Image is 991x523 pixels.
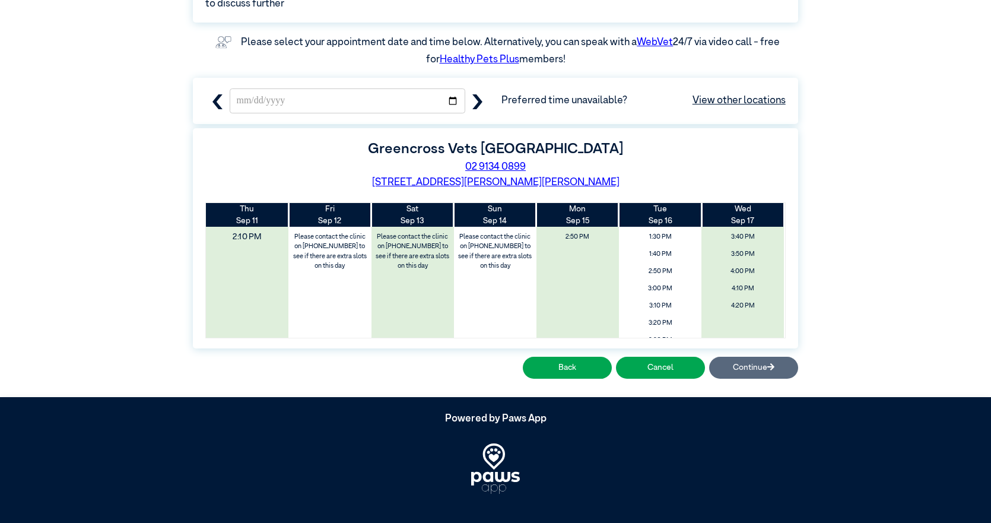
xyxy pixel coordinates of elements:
th: Sep 11 [206,203,288,227]
th: Sep 13 [371,203,454,227]
span: 1:30 PM [622,230,698,245]
span: 1:40 PM [622,247,698,262]
span: 3:20 PM [622,316,698,331]
span: 2:50 PM [540,230,615,245]
img: vet [211,32,236,52]
button: Cancel [616,357,705,379]
span: 3:30 PM [622,333,698,348]
a: 02 9134 0899 [465,162,526,172]
span: 3:10 PM [622,299,698,313]
h5: Powered by Paws App [193,413,798,425]
label: Greencross Vets [GEOGRAPHIC_DATA] [368,142,623,156]
span: 3:00 PM [622,281,698,296]
span: 4:20 PM [705,299,780,313]
th: Sep 14 [454,203,536,227]
span: 2:10 PM [198,227,296,246]
th: Sep 17 [701,203,784,227]
img: PawsApp [471,443,520,494]
a: WebVet [637,37,673,47]
th: Sep 16 [619,203,701,227]
label: Please contact the clinic on [PHONE_NUMBER] to see if there are extra slots on this day [290,230,370,274]
label: Please select your appointment date and time below. Alternatively, you can speak with a 24/7 via ... [241,37,782,65]
th: Sep 15 [536,203,619,227]
span: 3:40 PM [705,230,780,245]
span: 4:00 PM [705,264,780,279]
span: 4:10 PM [705,281,780,296]
a: Healthy Pets Plus [440,55,519,65]
th: Sep 12 [288,203,371,227]
span: 2:50 PM [622,264,698,279]
label: Please contact the clinic on [PHONE_NUMBER] to see if there are extra slots on this day [455,230,535,274]
button: Back [523,357,612,379]
span: Preferred time unavailable? [501,93,786,109]
a: [STREET_ADDRESS][PERSON_NAME][PERSON_NAME] [372,177,620,188]
a: View other locations [693,93,786,109]
label: Please contact the clinic on [PHONE_NUMBER] to see if there are extra slots on this day [372,230,453,274]
span: 3:50 PM [705,247,780,262]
